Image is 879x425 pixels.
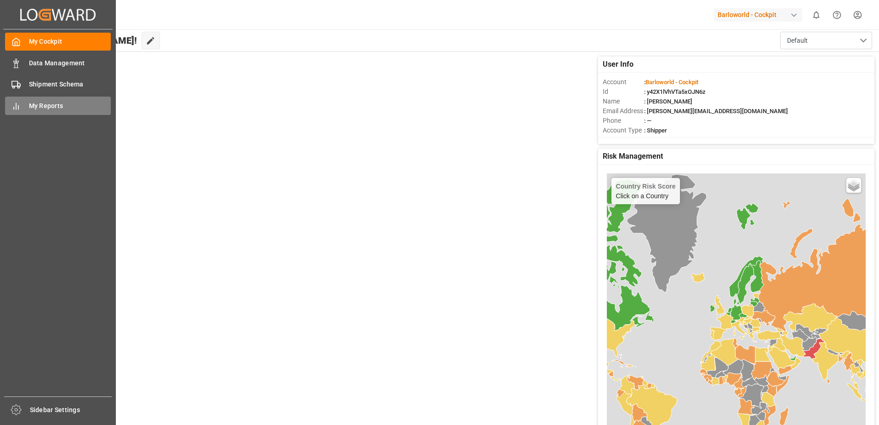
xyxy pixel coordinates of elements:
[714,8,802,22] div: Barloworld - Cockpit
[827,5,847,25] button: Help Center
[780,32,872,49] button: open menu
[30,405,112,415] span: Sidebar Settings
[603,106,644,116] span: Email Address
[787,36,808,46] span: Default
[644,108,788,115] span: : [PERSON_NAME][EMAIL_ADDRESS][DOMAIN_NAME]
[29,101,111,111] span: My Reports
[603,87,644,97] span: Id
[29,80,111,89] span: Shipment Schema
[29,58,111,68] span: Data Management
[603,126,644,135] span: Account Type
[603,116,644,126] span: Phone
[644,98,692,105] span: : [PERSON_NAME]
[616,183,676,200] div: Click on a Country
[645,79,698,86] span: Barloworld - Cockpit
[846,178,861,193] a: Layers
[603,97,644,106] span: Name
[644,79,698,86] span: :
[603,77,644,87] span: Account
[644,127,667,134] span: : Shipper
[644,117,651,124] span: : —
[5,33,111,51] a: My Cockpit
[644,88,706,95] span: : y42X1lVhVTa5xOJN6z
[603,59,634,70] span: User Info
[5,75,111,93] a: Shipment Schema
[616,183,676,190] h4: Country Risk Score
[29,37,111,46] span: My Cockpit
[714,6,806,23] button: Barloworld - Cockpit
[806,5,827,25] button: show 0 new notifications
[38,32,137,49] span: Hello [PERSON_NAME]!
[5,97,111,115] a: My Reports
[603,151,663,162] span: Risk Management
[5,54,111,72] a: Data Management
